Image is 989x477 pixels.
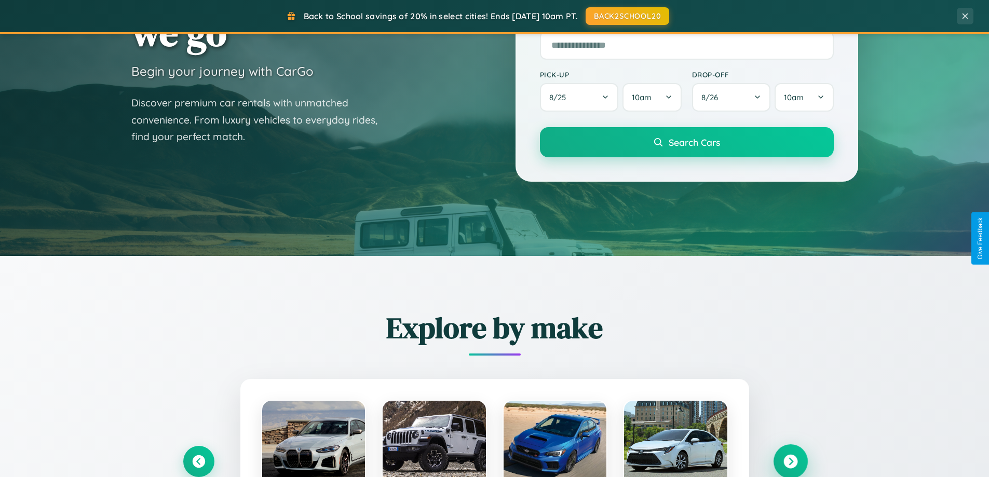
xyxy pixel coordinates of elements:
label: Drop-off [692,70,834,79]
span: Search Cars [669,137,720,148]
label: Pick-up [540,70,682,79]
span: 10am [784,92,804,102]
p: Discover premium car rentals with unmatched convenience. From luxury vehicles to everyday rides, ... [131,94,391,145]
h2: Explore by make [183,308,806,348]
button: Search Cars [540,127,834,157]
div: Give Feedback [977,217,984,260]
button: 10am [775,83,833,112]
button: 10am [622,83,681,112]
span: 10am [632,92,652,102]
button: 8/25 [540,83,619,112]
button: 8/26 [692,83,771,112]
span: 8 / 26 [701,92,723,102]
span: 8 / 25 [549,92,571,102]
button: BACK2SCHOOL20 [586,7,669,25]
h3: Begin your journey with CarGo [131,63,314,79]
span: Back to School savings of 20% in select cities! Ends [DATE] 10am PT. [304,11,578,21]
